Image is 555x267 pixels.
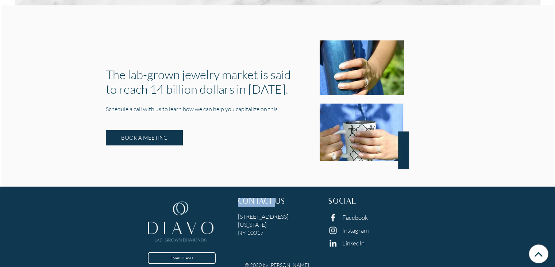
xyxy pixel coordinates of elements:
h1: The lab-grown jewelry market is said to reach 14 billion dollars in [DATE]. [106,67,302,96]
img: linkedin [328,238,338,248]
a: Instagram [342,226,369,234]
h5: [STREET_ADDRESS] [US_STATE] NY 10017 [238,213,317,237]
iframe: Drift Widget Chat Controller [519,230,546,258]
img: ring-cup-1 [320,40,404,95]
img: instagram [328,225,338,235]
h3: SOCIAL [328,198,407,207]
a: BOOK A MEETING [106,130,183,145]
img: ring-cup-2 [320,104,409,169]
h3: CONTACT US [238,198,317,207]
span: BOOK A MEETING [121,134,167,141]
a: EMAIL DIAVO [148,252,216,264]
h5: Schedule a call with us to learn how we can help you capitalize on this. [106,105,302,113]
a: LinkedIn [342,239,365,247]
a: Facebook [342,214,368,221]
img: facebook [328,213,338,222]
img: footer-logo [148,198,213,247]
